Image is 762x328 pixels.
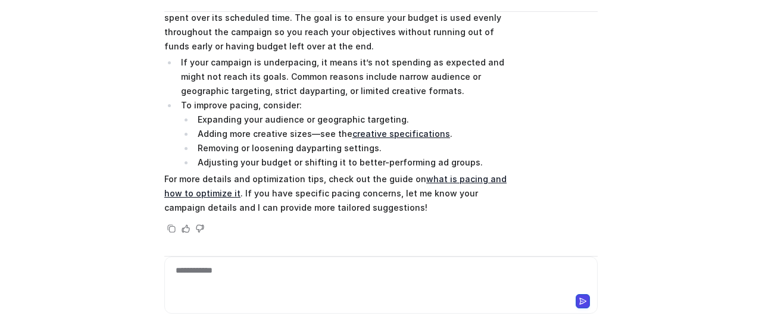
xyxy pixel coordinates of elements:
[177,55,513,98] li: If your campaign is underpacing, it means it’s not spending as expected and might not reach its g...
[194,113,513,127] li: Expanding your audience or geographic targeting.
[164,172,513,215] p: For more details and optimization tips, check out the guide on . If you have specific pacing conc...
[352,129,450,139] a: creative specifications
[194,155,513,170] li: Adjusting your budget or shifting it to better-performing ad groups.
[194,127,513,141] li: Adding more creative sizes—see the .
[194,141,513,155] li: Removing or loosening dayparting settings.
[177,98,513,170] li: To improve pacing, consider:
[164,174,507,198] a: what is pacing and how to optimize it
